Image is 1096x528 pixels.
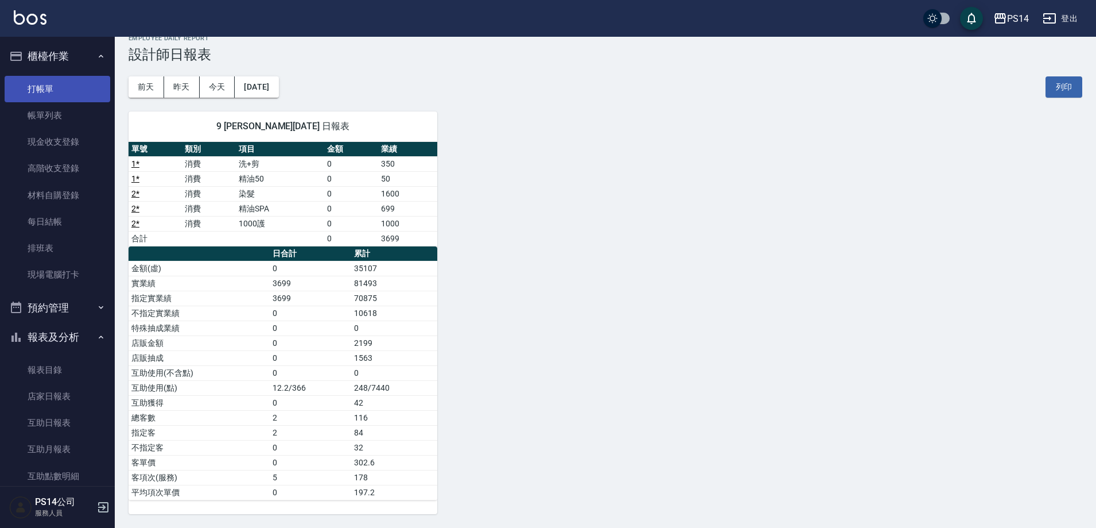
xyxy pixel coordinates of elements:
td: 0 [324,216,378,231]
td: 互助使用(不含點) [129,365,270,380]
td: 精油SPA [236,201,325,216]
a: 互助日報表 [5,410,110,436]
a: 互助月報表 [5,436,110,463]
button: 報表及分析 [5,322,110,352]
a: 現場電腦打卡 [5,261,110,288]
td: 2 [270,410,351,425]
button: PS14 [989,7,1033,30]
table: a dense table [129,246,437,500]
td: 0 [270,395,351,410]
button: 前天 [129,76,164,98]
td: 1000護 [236,216,325,231]
td: 客項次(服務) [129,470,270,485]
td: 0 [351,321,437,336]
img: Logo [14,10,46,25]
td: 合計 [129,231,182,246]
td: 1563 [351,350,437,365]
td: 248/7440 [351,380,437,395]
td: 不指定客 [129,440,270,455]
h5: PS14公司 [35,496,94,508]
th: 項目 [236,142,325,157]
td: 0 [324,156,378,171]
th: 單號 [129,142,182,157]
h3: 設計師日報表 [129,47,1082,63]
td: 42 [351,395,437,410]
td: 消費 [182,201,235,216]
td: 精油50 [236,171,325,186]
td: 3699 [378,231,437,246]
td: 消費 [182,216,235,231]
td: 84 [351,425,437,440]
td: 0 [324,201,378,216]
td: 35107 [351,261,437,276]
td: 5 [270,470,351,485]
button: save [960,7,983,30]
td: 0 [270,365,351,380]
td: 32 [351,440,437,455]
td: 總客數 [129,410,270,425]
td: 0 [270,485,351,500]
td: 互助使用(點) [129,380,270,395]
td: 10618 [351,306,437,321]
td: 699 [378,201,437,216]
td: 0 [324,171,378,186]
td: 1000 [378,216,437,231]
td: 0 [270,306,351,321]
td: 116 [351,410,437,425]
button: 預約管理 [5,293,110,323]
a: 材料自購登錄 [5,182,110,209]
a: 高階收支登錄 [5,155,110,182]
td: 302.6 [351,455,437,470]
td: 客單價 [129,455,270,470]
button: 今天 [200,76,235,98]
td: 不指定實業績 [129,306,270,321]
td: 洗+剪 [236,156,325,171]
td: 金額(虛) [129,261,270,276]
img: Person [9,496,32,519]
a: 現金收支登錄 [5,129,110,155]
button: 登出 [1038,8,1082,29]
table: a dense table [129,142,437,246]
p: 服務人員 [35,508,94,518]
td: 染髮 [236,186,325,201]
td: 0 [270,350,351,365]
td: 0 [324,186,378,201]
td: 0 [351,365,437,380]
td: 178 [351,470,437,485]
td: 350 [378,156,437,171]
a: 店家日報表 [5,383,110,410]
td: 81493 [351,276,437,291]
a: 帳單列表 [5,102,110,129]
td: 消費 [182,186,235,201]
a: 打帳單 [5,76,110,102]
td: 2 [270,425,351,440]
th: 業績 [378,142,437,157]
td: 0 [270,261,351,276]
td: 店販金額 [129,336,270,350]
button: [DATE] [235,76,278,98]
td: 3699 [270,276,351,291]
td: 消費 [182,156,235,171]
button: 櫃檯作業 [5,41,110,71]
td: 0 [270,336,351,350]
th: 日合計 [270,246,351,261]
td: 指定實業績 [129,291,270,306]
td: 3699 [270,291,351,306]
button: 列印 [1046,76,1082,98]
td: 指定客 [129,425,270,440]
td: 0 [270,455,351,470]
td: 0 [324,231,378,246]
td: 特殊抽成業績 [129,321,270,336]
td: 0 [270,321,351,336]
a: 報表目錄 [5,357,110,383]
td: 店販抽成 [129,350,270,365]
td: 平均項次單價 [129,485,270,500]
h2: Employee Daily Report [129,34,1082,42]
td: 12.2/366 [270,380,351,395]
td: 互助獲得 [129,395,270,410]
th: 累計 [351,246,437,261]
th: 金額 [324,142,378,157]
td: 消費 [182,171,235,186]
th: 類別 [182,142,235,157]
td: 實業績 [129,276,270,291]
